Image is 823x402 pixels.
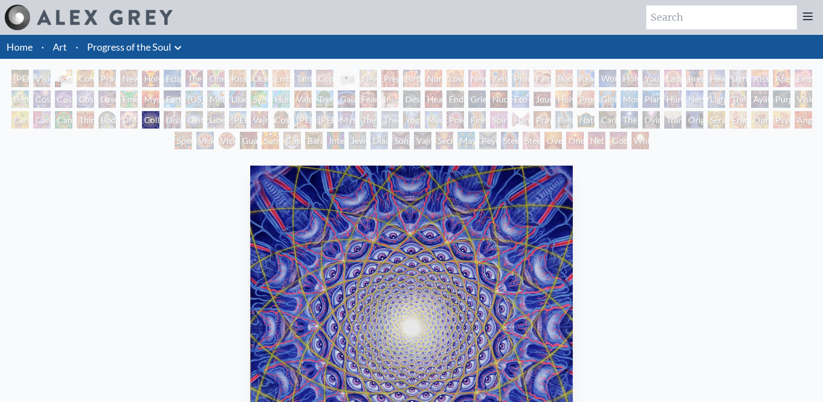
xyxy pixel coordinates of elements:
[425,90,442,108] div: Headache
[120,111,138,129] div: DMT - The Spirit Molecule
[229,90,246,108] div: Lilacs
[381,111,399,129] div: Theologue
[729,111,747,129] div: Fractal Eyes
[599,111,616,129] div: Caring
[577,111,595,129] div: Nature of Mind
[87,39,171,54] a: Progress of the Soul
[185,70,203,87] div: The Kiss
[262,132,279,149] div: Sunyata
[77,70,94,87] div: Contemplation
[294,90,312,108] div: Vajra Horse
[142,111,159,129] div: Collective Vision
[686,111,703,129] div: Original Face
[664,111,682,129] div: Transfiguration
[251,111,268,129] div: Vajra Guru
[185,111,203,129] div: Deities & Demons Drinking from the Milky Pool
[294,70,312,87] div: Tantra
[142,90,159,108] div: Mysteriosa 2
[468,90,486,108] div: Grieving
[610,132,627,149] div: Godself
[120,90,138,108] div: Emerald Grail
[381,70,399,87] div: Pregnancy
[632,132,649,149] div: White Light
[490,70,508,87] div: Zena Lotus
[370,132,388,149] div: Diamond Being
[164,70,181,87] div: Eclipse
[729,90,747,108] div: The Shulgins and their Alchemical Angels
[447,90,464,108] div: Endarkenment
[751,70,769,87] div: Kiss of the [MEDICAL_DATA]
[403,90,420,108] div: Despair
[729,70,747,87] div: Lightweaver
[621,90,638,108] div: Monochord
[33,111,51,129] div: Cannabis Sutra
[37,35,48,59] li: ·
[425,111,442,129] div: Mudra
[534,111,551,129] div: Praying Hands
[71,35,83,59] li: ·
[425,70,442,87] div: Nursing
[751,111,769,129] div: Ophanic Eyelash
[283,132,301,149] div: Cosmic Elf
[273,111,290,129] div: Cosmic [DEMOGRAPHIC_DATA]
[773,90,790,108] div: Purging
[207,90,225,108] div: Metamorphosis
[77,111,94,129] div: Third Eye Tears of Joy
[512,111,529,129] div: Hands that See
[305,132,323,149] div: Bardo Being
[196,132,214,149] div: Vision Crystal
[468,111,486,129] div: Firewalking
[795,111,812,129] div: Angel Skin
[773,70,790,87] div: Aperture
[577,70,595,87] div: Reading
[577,90,595,108] div: Prostration
[490,90,508,108] div: Nuclear Crucifixion
[327,132,344,149] div: Interbeing
[479,132,497,149] div: Peyote Being
[98,70,116,87] div: Praying
[11,70,29,87] div: [PERSON_NAME] & Eve
[229,111,246,129] div: [PERSON_NAME]
[512,90,529,108] div: Eco-Atlas
[403,70,420,87] div: Birth
[142,70,159,87] div: Holy Grail
[555,70,573,87] div: Boo-boo
[795,90,812,108] div: Vision Tree
[468,70,486,87] div: New Family
[501,132,518,149] div: Steeplehead 1
[360,90,377,108] div: Fear
[273,70,290,87] div: Embracing
[708,70,725,87] div: Healing
[338,90,355,108] div: Gaia
[751,90,769,108] div: Ayahuasca Visitation
[251,70,268,87] div: Ocean of Love Bliss
[599,70,616,87] div: Wonder
[185,90,203,108] div: [US_STATE] Song
[566,132,584,149] div: One
[646,5,797,29] input: Search
[523,132,540,149] div: Steeplehead 2
[414,132,431,149] div: Vajra Being
[708,90,725,108] div: Lightworker
[708,111,725,129] div: Seraphic Transport Docking on the Third Eye
[686,70,703,87] div: Breathing
[55,111,72,129] div: Cannabacchus
[642,111,660,129] div: Dying
[11,90,29,108] div: Bond
[490,111,508,129] div: Spirit Animates the Flesh
[120,70,138,87] div: New Man New Woman
[240,132,257,149] div: Guardian of Infinite Vision
[251,90,268,108] div: Symbiosis: Gall Wasp & Oak Tree
[11,111,29,129] div: Cannabis Mudra
[55,70,72,87] div: Body, Mind, Spirit
[436,132,453,149] div: Secret Writing Being
[218,132,236,149] div: Vision Crystal Tondo
[512,70,529,87] div: Promise
[33,90,51,108] div: Cosmic Creativity
[403,111,420,129] div: Yogi & the Möbius Sphere
[599,90,616,108] div: Glimpsing the Empyrean
[294,111,312,129] div: [PERSON_NAME]
[207,111,225,129] div: Liberation Through Seeing
[686,90,703,108] div: Networks
[33,70,51,87] div: Visionary Origin of Language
